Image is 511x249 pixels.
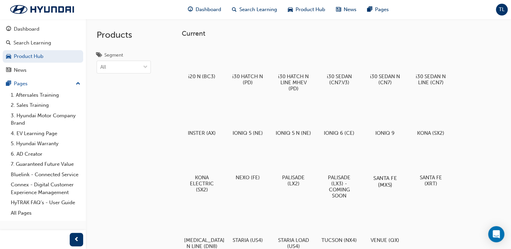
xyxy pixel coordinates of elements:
[182,43,222,82] a: i20 N (BC3)
[282,3,331,17] a: car-iconProduct Hub
[230,237,265,243] h5: STARIA (US4)
[14,80,28,88] div: Pages
[14,66,27,74] div: News
[232,5,237,14] span: search-icon
[321,175,357,199] h5: PALISADE (LX3) - COMING SOON
[182,30,500,37] h3: Current
[8,149,83,159] a: 6. AD Creator
[184,73,219,80] h5: i20 N (BC3)
[97,30,151,40] h2: Products
[230,175,265,181] h5: NEXO (FE)
[296,6,325,13] span: Product Hub
[74,236,79,244] span: prev-icon
[6,26,11,32] span: guage-icon
[239,6,277,13] span: Search Learning
[362,3,394,17] a: pages-iconPages
[104,52,123,59] div: Segment
[321,237,357,243] h5: TUCSON (NX4)
[227,3,282,17] a: search-iconSearch Learning
[3,50,83,63] a: Product Hub
[182,99,222,138] a: INSTER (AX)
[3,2,81,17] img: Trak
[3,23,83,35] a: Dashboard
[8,208,83,218] a: All Pages
[276,130,311,136] h5: IONIQ 5 N (NE)
[367,237,403,243] h5: VENUE (QX)
[413,73,448,86] h5: i30 SEDAN N LINE (CN7)
[319,43,360,88] a: i30 SEDAN (CN7.V3)
[276,73,311,92] h5: i30 HATCH N LINE MHEV (PD)
[344,6,356,13] span: News
[188,5,193,14] span: guage-icon
[3,37,83,49] a: Search Learning
[8,90,83,100] a: 1. Aftersales Training
[6,40,11,46] span: search-icon
[367,73,403,86] h5: i30 SEDAN N (CN7)
[336,5,341,14] span: news-icon
[496,4,508,15] button: TL
[182,3,227,17] a: guage-iconDashboard
[3,22,83,77] button: DashboardSearch LearningProduct HubNews
[143,63,148,72] span: down-icon
[184,175,219,193] h5: KONA ELECTRIC (SX2)
[488,226,504,242] div: Open Intercom Messenger
[413,130,448,136] h5: KONA (SX2)
[8,128,83,139] a: 4. EV Learning Page
[365,144,405,189] a: SANTA FE (MX5)
[321,73,357,86] h5: i30 SEDAN (CN7.V3)
[319,99,360,138] a: IONIQ 6 (CE)
[288,5,293,14] span: car-icon
[228,99,268,138] a: IONIQ 5 (NE)
[6,81,11,87] span: pages-icon
[182,144,222,195] a: KONA ELECTRIC (SX2)
[8,169,83,180] a: Bluelink - Connected Service
[100,63,106,71] div: All
[8,138,83,149] a: 5. Hyundai Warranty
[8,111,83,128] a: 3. Hyundai Motor Company Brand
[411,144,451,189] a: SANTA FE (XRT)
[76,80,80,88] span: up-icon
[3,77,83,90] button: Pages
[319,207,360,246] a: TUCSON (NX4)
[273,43,314,94] a: i30 HATCH N LINE MHEV (PD)
[367,130,403,136] h5: IONIQ 9
[8,180,83,197] a: Connex - Digital Customer Experience Management
[14,25,39,33] div: Dashboard
[97,53,102,59] span: tags-icon
[230,130,265,136] h5: IONIQ 5 (NE)
[499,6,505,13] span: TL
[273,99,314,138] a: IONIQ 5 N (NE)
[321,130,357,136] h5: IONIQ 6 (CE)
[366,175,404,188] h5: SANTA FE (MX5)
[413,175,448,187] h5: SANTA FE (XRT)
[319,144,360,201] a: PALISADE (LX3) - COMING SOON
[8,197,83,208] a: HyTRAK FAQ's - User Guide
[228,144,268,183] a: NEXO (FE)
[365,99,405,138] a: IONIQ 9
[230,73,265,86] h5: i30 HATCH N (PD)
[365,207,405,246] a: VENUE (QX)
[3,64,83,76] a: News
[365,43,405,88] a: i30 SEDAN N (CN7)
[411,99,451,138] a: KONA (SX2)
[228,43,268,88] a: i30 HATCH N (PD)
[375,6,389,13] span: Pages
[8,100,83,111] a: 2. Sales Training
[6,67,11,73] span: news-icon
[13,39,51,47] div: Search Learning
[228,207,268,246] a: STARIA (US4)
[6,54,11,60] span: car-icon
[273,144,314,189] a: PALISADE (LX2)
[276,175,311,187] h5: PALISADE (LX2)
[184,130,219,136] h5: INSTER (AX)
[331,3,362,17] a: news-iconNews
[367,5,372,14] span: pages-icon
[196,6,221,13] span: Dashboard
[8,159,83,169] a: 7. Guaranteed Future Value
[411,43,451,88] a: i30 SEDAN N LINE (CN7)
